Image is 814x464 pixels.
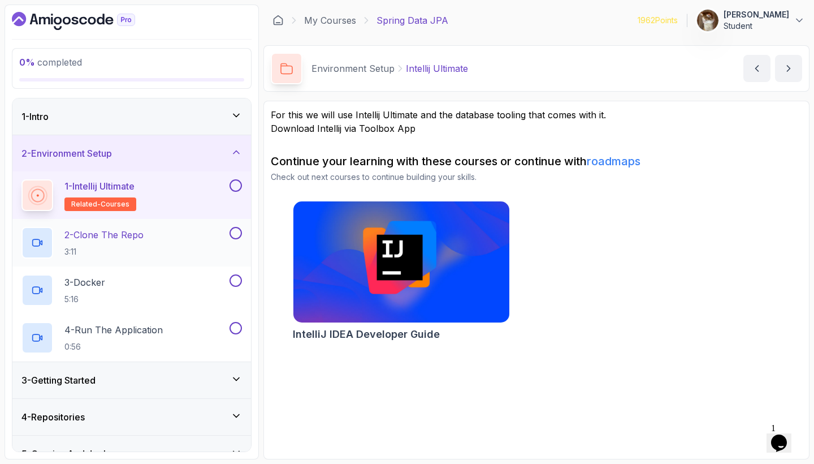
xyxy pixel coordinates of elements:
[697,10,718,31] img: user profile image
[21,322,242,354] button: 4-Run The Application0:56
[21,447,106,461] h3: 5 - Queries And Jpql
[21,227,242,259] button: 2-Clone The Repo3:11
[743,55,770,82] button: previous content
[12,12,161,30] a: Dashboard
[724,20,789,32] p: Student
[19,57,82,68] span: completed
[271,171,802,183] p: Check out next courses to continue building your skills.
[376,14,448,27] p: Spring Data JPA
[696,9,805,32] button: user profile image[PERSON_NAME]Student
[12,135,251,171] button: 2-Environment Setup
[293,201,509,323] img: IntelliJ IDEA Developer Guide card
[64,341,163,353] p: 0:56
[71,200,129,209] span: related-courses
[587,154,640,168] a: roadmaps
[775,55,802,82] button: next content
[311,62,395,75] p: Environment Setup
[21,274,242,306] button: 3-Docker5:16
[271,122,802,135] p: Download Intellij via Toolbox App
[21,110,49,123] h3: 1 - Intro
[638,15,678,26] p: 1962 Points
[272,15,284,26] a: Dashboard
[293,201,510,342] a: IntelliJ IDEA Developer Guide cardIntelliJ IDEA Developer Guide
[304,14,356,27] a: My Courses
[64,179,135,193] p: 1 - Intellij Ultimate
[271,153,802,169] h2: Continue your learning with these courses or continue with
[271,108,802,122] p: For this we will use Intellij Ultimate and the database tooling that comes with it.
[64,246,144,257] p: 3:11
[293,326,440,342] h2: IntelliJ IDEA Developer Guide
[12,399,251,435] button: 4-Repositories
[21,373,96,387] h3: 3 - Getting Started
[724,9,789,20] p: [PERSON_NAME]
[19,57,35,68] span: 0 %
[767,419,803,453] iframe: chat widget
[12,362,251,398] button: 3-Getting Started
[64,228,144,242] p: 2 - Clone The Repo
[12,98,251,135] button: 1-Intro
[21,179,242,211] button: 1-Intellij Ultimaterelated-courses
[64,276,105,289] p: 3 - Docker
[21,147,112,160] h3: 2 - Environment Setup
[21,410,85,424] h3: 4 - Repositories
[64,323,163,337] p: 4 - Run The Application
[64,294,105,305] p: 5:16
[406,62,468,75] p: Intellij Ultimate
